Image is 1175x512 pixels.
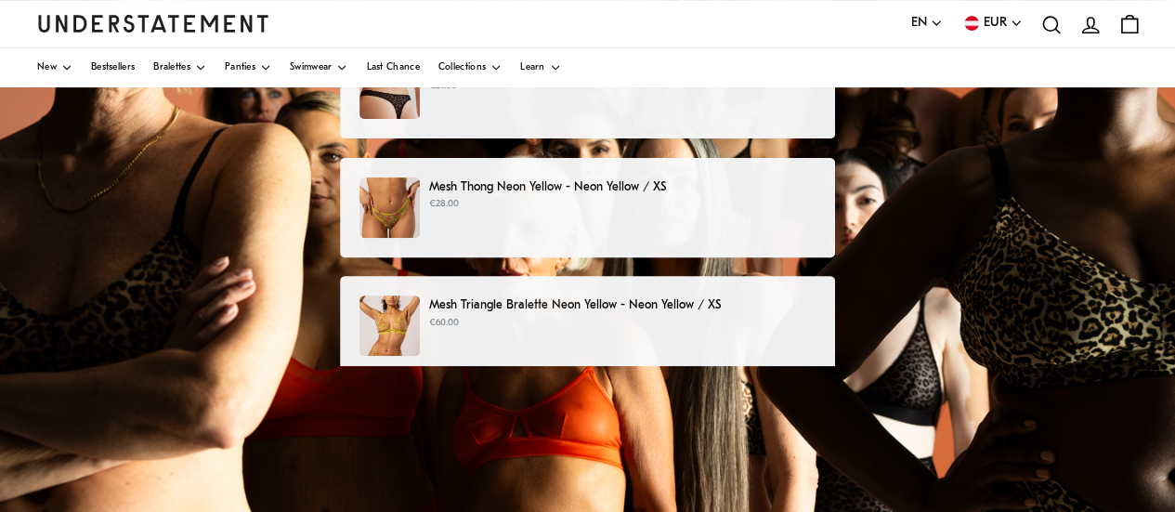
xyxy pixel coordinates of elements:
span: New [37,63,57,72]
a: Collections [438,48,502,87]
a: Swimwear [290,48,347,87]
button: EUR [961,13,1023,33]
p: Mesh Thong Neon Yellow - Neon Yellow / XS [429,177,816,197]
span: Bralettes [153,63,190,72]
a: Panties [225,48,271,87]
span: Swimwear [290,63,332,72]
img: FLER-BRA-004-M_Neon-Yellow-1_e62237c7-6c0c-4ec7-a637-4c6376987c9b.jpg [359,295,420,356]
span: EN [911,13,927,33]
img: mesh-thong-black-leopard-2.jpg [359,59,420,119]
button: EN [911,13,943,33]
a: Bralettes [153,48,206,87]
p: Mesh Triangle Bralette Neon Yellow - Neon Yellow / XS [429,295,816,315]
a: Bestsellers [91,48,135,87]
p: €28.00 [429,197,816,212]
span: Collections [438,63,486,72]
a: Last Chance [366,48,419,87]
img: SWIMSS24_coralNOOSPDP_Template_Shopify_3.jpg [359,177,420,238]
span: Panties [225,63,255,72]
p: €60.00 [429,316,816,331]
a: Learn [520,48,561,87]
a: New [37,48,72,87]
span: Learn [520,63,545,72]
a: Understatement Homepage [37,15,269,32]
span: Bestsellers [91,63,135,72]
span: EUR [984,13,1007,33]
span: Last Chance [366,63,419,72]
